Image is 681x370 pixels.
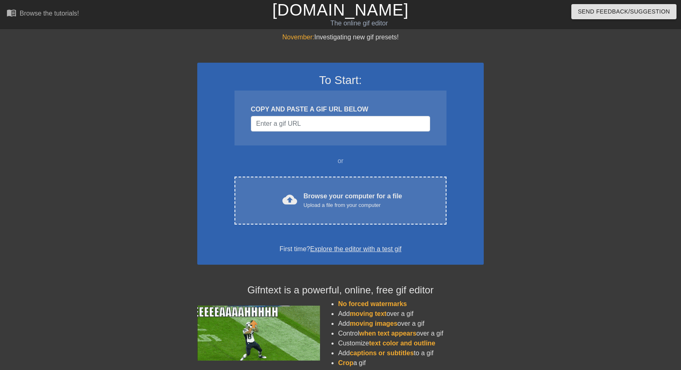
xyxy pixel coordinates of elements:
img: football_small.gif [197,306,320,361]
div: or [219,156,462,166]
div: Upload a file from your computer [304,201,402,209]
div: Browse your computer for a file [304,191,402,209]
li: a gif [338,358,484,368]
span: moving text [350,310,387,317]
input: Username [251,116,430,132]
a: [DOMAIN_NAME] [272,1,408,19]
span: Crop [338,359,353,366]
span: November: [282,34,314,41]
span: Send Feedback/Suggestion [578,7,670,17]
h4: Gifntext is a powerful, online, free gif editor [197,284,484,296]
span: cloud_upload [282,192,297,207]
li: Add over a gif [338,309,484,319]
li: Customize [338,338,484,348]
div: Investigating new gif presets! [197,32,484,42]
div: The online gif editor [231,18,487,28]
span: No forced watermarks [338,300,407,307]
h3: To Start: [208,73,473,87]
span: menu_book [7,8,16,18]
button: Send Feedback/Suggestion [571,4,676,19]
a: Explore the editor with a test gif [310,245,401,252]
li: Control over a gif [338,329,484,338]
span: text color and outline [369,340,435,347]
span: captions or subtitles [350,350,414,356]
li: Add over a gif [338,319,484,329]
li: Add to a gif [338,348,484,358]
a: Browse the tutorials! [7,8,79,20]
div: Browse the tutorials! [20,10,79,17]
span: when text appears [359,330,417,337]
div: COPY AND PASTE A GIF URL BELOW [251,104,430,114]
div: First time? [208,244,473,254]
span: moving images [350,320,397,327]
